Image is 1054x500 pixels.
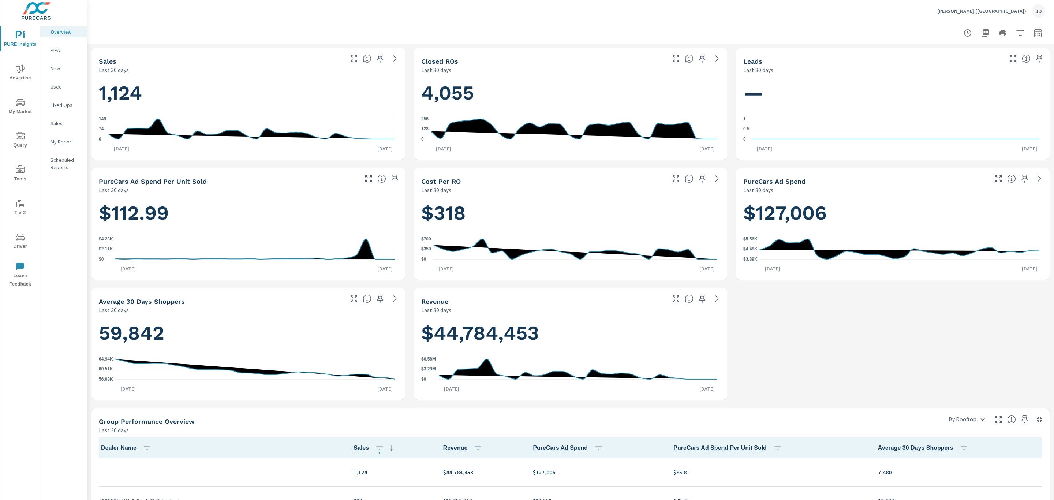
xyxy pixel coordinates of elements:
[115,265,141,272] p: [DATE]
[99,236,113,242] text: $4.23K
[421,257,426,262] text: $0
[99,257,104,262] text: $0
[372,385,398,392] p: [DATE]
[421,377,426,382] text: $0
[696,173,708,184] span: Save this to your personalized report
[685,294,694,303] span: Total sales revenue over the selected date range. [Source: This data is sourced from the dealer’s...
[40,81,87,92] div: Used
[670,53,682,64] button: Make Fullscreen
[993,414,1004,425] button: Make Fullscreen
[421,306,451,314] p: Last 30 days
[99,377,113,382] text: 56.08K
[533,444,588,452] span: Total cost of media for all PureCars channels for the selected dealership group over the selected...
[363,173,374,184] button: Make Fullscreen
[944,413,990,426] div: By Rooftop
[3,98,38,116] span: My Market
[99,66,129,74] p: Last 30 days
[743,81,1042,105] h1: —
[363,294,371,303] span: A rolling 30 day total of daily Shoppers on the dealership website, averaged over the selected da...
[51,138,81,145] p: My Report
[40,154,87,173] div: Scheduled Reports
[372,265,398,272] p: [DATE]
[421,81,720,105] h1: 4,055
[99,186,129,194] p: Last 30 days
[421,357,436,362] text: $6.58M
[1032,4,1045,18] div: JD
[685,174,694,183] span: Average cost incurred by the dealership from each Repair Order closed over the selected date rang...
[51,101,81,109] p: Fixed Ops
[421,137,424,142] text: 0
[421,321,720,346] h1: $44,784,453
[1007,415,1016,424] span: Understand group performance broken down by various segments. Use the dropdown in the upper right...
[711,53,723,64] a: See more details in report
[99,357,113,362] text: 64.94K
[1031,26,1045,40] button: Select Date Range
[40,45,87,56] div: PIPA
[348,53,360,64] button: Make Fullscreen
[51,156,81,171] p: Scheduled Reports
[443,444,486,452] span: Revenue
[99,201,398,225] h1: $112.99
[743,127,750,132] text: 0.5
[99,426,129,434] p: Last 30 days
[40,26,87,37] div: Overview
[993,173,1004,184] button: Make Fullscreen
[348,293,360,305] button: Make Fullscreen
[439,385,464,392] p: [DATE]
[1017,145,1042,152] p: [DATE]
[421,186,451,194] p: Last 30 days
[752,145,777,152] p: [DATE]
[673,444,785,452] span: PureCars Ad Spend Per Unit Sold
[431,145,456,152] p: [DATE]
[421,298,448,305] h5: Revenue
[51,120,81,127] p: Sales
[389,53,401,64] a: See more details in report
[99,137,101,142] text: 0
[51,28,81,36] p: Overview
[99,116,106,122] text: 148
[51,46,81,54] p: PIPA
[743,137,746,142] text: 0
[51,83,81,90] p: Used
[743,186,773,194] p: Last 30 days
[40,136,87,147] div: My Report
[743,257,758,262] text: $3.39K
[421,57,458,65] h5: Closed ROs
[3,233,38,251] span: Driver
[1034,173,1045,184] a: See more details in report
[443,468,522,477] p: $44,784,453
[433,265,459,272] p: [DATE]
[3,31,38,49] span: PURE Insights
[533,468,662,477] p: $127,006
[99,127,104,132] text: 74
[743,236,758,242] text: $5.56K
[694,385,720,392] p: [DATE]
[99,306,129,314] p: Last 30 days
[743,57,762,65] h5: Leads
[673,468,866,477] p: $85.81
[694,145,720,152] p: [DATE]
[354,444,396,452] span: Sales
[694,265,720,272] p: [DATE]
[3,132,38,150] span: Query
[995,26,1010,40] button: Print Report
[40,118,87,129] div: Sales
[696,53,708,64] span: Save this to your personalized report
[421,178,461,185] h5: Cost per RO
[374,53,386,64] span: Save this to your personalized report
[1019,414,1031,425] span: Save this to your personalized report
[937,8,1026,14] p: [PERSON_NAME] ([GEOGRAPHIC_DATA])
[99,298,185,305] h5: Average 30 Days Shoppers
[743,201,1042,225] h1: $127,006
[711,173,723,184] a: See more details in report
[421,236,431,242] text: $700
[443,444,468,452] span: Total sales revenue over the selected date range. [Source: This data is sourced from the dealer’s...
[99,321,398,346] h1: 59,842
[99,247,113,252] text: $2.11K
[421,247,431,252] text: $350
[1034,53,1045,64] span: Save this to your personalized report
[99,418,195,425] h5: Group Performance Overview
[374,293,386,305] span: Save this to your personalized report
[0,22,40,291] div: nav menu
[99,178,207,185] h5: PureCars Ad Spend Per Unit Sold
